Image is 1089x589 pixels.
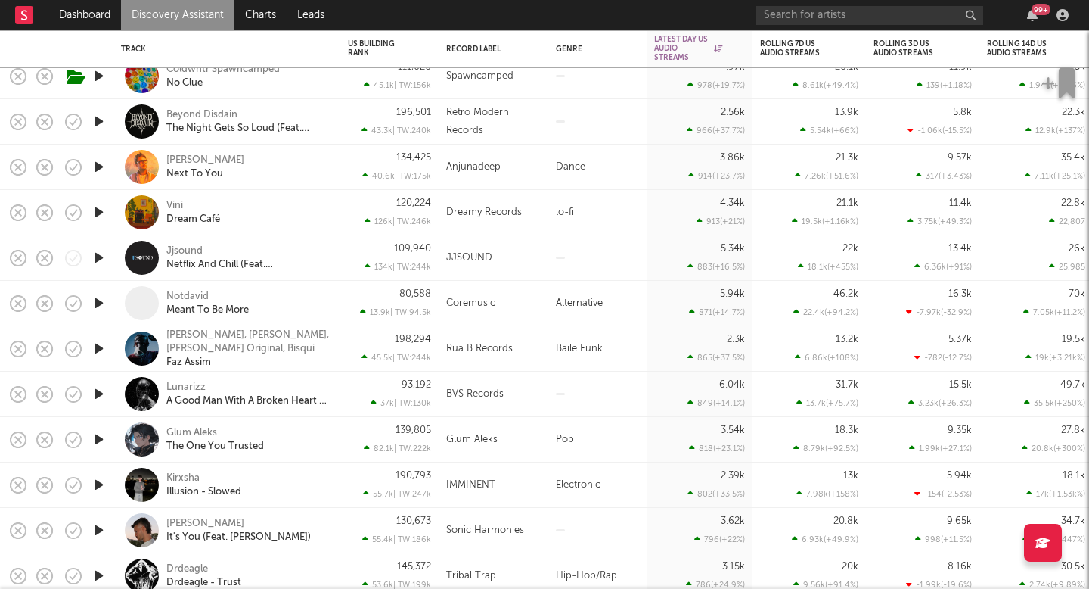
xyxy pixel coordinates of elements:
[548,463,647,508] div: Electronic
[402,380,431,390] div: 93,192
[1061,425,1085,435] div: 27.8k
[795,171,858,181] div: 7.26k ( +51.6 % )
[166,563,208,576] a: Drdeagle
[548,281,647,326] div: Alternative
[796,398,858,408] div: 13.7k ( +75.7 % )
[909,444,972,453] div: 1.99k ( +27.1 % )
[446,158,501,176] div: Anjunadeep
[1022,444,1085,453] div: 20.8k ( +300 % )
[800,126,858,136] div: 5.54k ( +66 % )
[916,171,972,181] div: 317 ( +3.43 % )
[720,289,745,299] div: 5.94k
[166,394,329,408] div: A Good Man With A Broken Heart - Creed Edit Rmx
[166,213,220,226] div: Dream Café
[166,426,217,440] a: Glum Aleks
[348,171,431,181] div: 40.6k | TW: 175k
[446,431,498,449] div: Glum Aleks
[842,244,858,254] div: 22k
[833,289,858,299] div: 46.2k
[1022,534,1085,544] div: 28.3k ( +447 % )
[722,562,745,572] div: 3.15k
[348,444,431,453] div: 82.1k | TW: 222k
[953,108,972,117] div: 5.8k
[166,63,280,76] a: Coldwntr Spawncamped
[687,262,745,272] div: 883 ( +16.5 % )
[446,522,524,540] div: Sonic Harmonies
[793,80,858,90] div: 8.61k ( +49.4 % )
[166,356,211,369] div: Faz Assim
[1025,126,1085,136] div: 12.9k ( +137 % )
[835,425,858,435] div: 18.3k
[121,45,325,54] div: Track
[792,217,858,226] div: 19.5k ( +1.16k % )
[1049,262,1085,272] div: 25,985
[720,153,745,163] div: 3.86k
[348,534,431,544] div: 55.4k | TW: 186k
[348,353,431,363] div: 45.5k | TW: 244k
[446,340,513,358] div: Rua B Records
[166,517,244,531] div: [PERSON_NAME]
[396,198,431,208] div: 120,224
[721,244,745,254] div: 5.34k
[688,171,745,181] div: 914 ( +23.7 % )
[1027,9,1038,21] button: 99+
[348,398,431,408] div: 37k | TW: 130k
[166,154,244,167] a: [PERSON_NAME]
[836,380,858,390] div: 31.7k
[721,108,745,117] div: 2.56k
[1061,562,1085,572] div: 30.5k
[906,307,972,317] div: -7.97k ( -32.9 % )
[166,122,329,136] a: The Night Gets So Loud (Feat. [PERSON_NAME])
[556,45,631,54] div: Genre
[396,516,431,526] div: 130,673
[1069,289,1085,299] div: 70k
[348,80,431,90] div: 45.1k | TW: 156k
[1026,489,1085,499] div: 17k ( +1.53k % )
[727,335,745,344] div: 2.3k
[446,385,504,404] div: BVS Records
[908,398,972,408] div: 3.23k ( +26.3 % )
[987,39,1063,58] div: Rolling 14D US Audio Streams
[166,76,203,90] a: No Clue
[166,329,329,356] a: [PERSON_NAME], [PERSON_NAME], [PERSON_NAME] Original, Bisqui
[166,167,223,181] a: Next To You
[793,307,858,317] div: 22.4k ( +94.2 % )
[914,262,972,272] div: 6.36k ( +91 % )
[396,108,431,117] div: 196,501
[395,335,431,344] div: 198,294
[721,425,745,435] div: 3.54k
[166,290,209,304] a: Notdavid
[446,476,495,494] div: IMMINENT
[843,471,858,481] div: 13k
[793,444,858,453] div: 8.79k ( +92.5 % )
[166,199,183,213] div: Vini
[915,534,972,544] div: 998 ( +11.5 % )
[166,108,237,122] div: Beyond Disdain
[836,335,858,344] div: 13.2k
[836,198,858,208] div: 21.1k
[873,39,949,58] div: Rolling 3D US Audio Streams
[548,190,647,235] div: lo-fi
[166,381,206,394] a: Lunarizz
[792,534,858,544] div: 6.93k ( +49.9 % )
[687,489,745,499] div: 802 ( +33.5 % )
[796,489,858,499] div: 7.98k ( +158 % )
[399,289,431,299] div: 80,588
[166,531,311,544] a: It's You (Feat. [PERSON_NAME])
[396,153,431,163] div: 134,425
[907,217,972,226] div: 3.75k ( +49.3 % )
[949,198,972,208] div: 11.4k
[397,562,431,572] div: 145,372
[1061,198,1085,208] div: 22.8k
[948,289,972,299] div: 16.3k
[166,258,329,272] div: Netflix And Chill (Feat. [PERSON_NAME])
[166,440,264,453] a: The One You Trusted
[166,485,241,499] div: Illusion - Slowed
